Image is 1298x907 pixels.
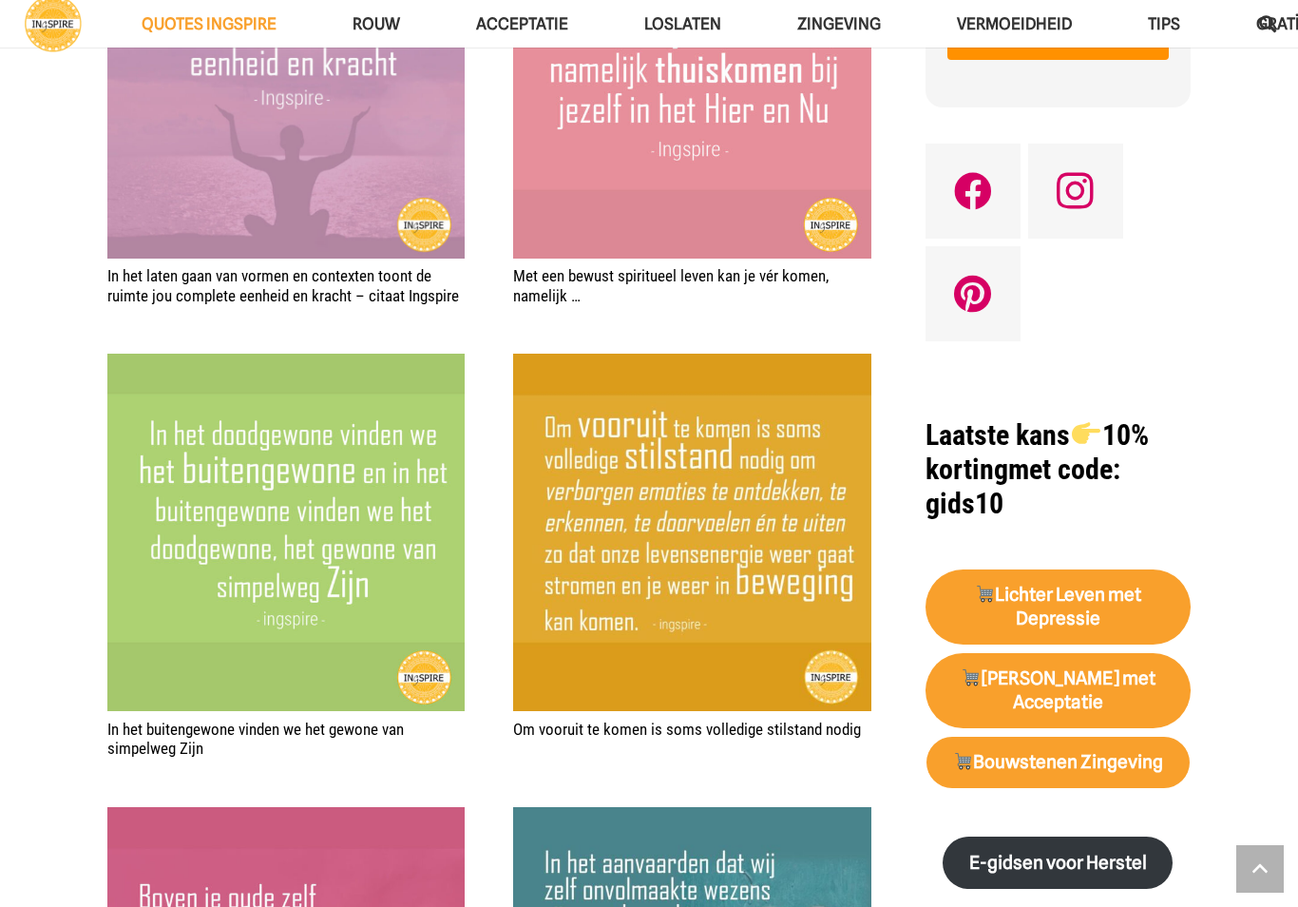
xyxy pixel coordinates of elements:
[926,737,1190,789] a: 🛒Bouwstenen Zingeving
[797,14,881,33] span: Zingeving
[476,14,568,33] span: Acceptatie
[952,751,1163,773] strong: Bouwstenen Zingeving
[926,653,1191,729] a: 🛒[PERSON_NAME] met Acceptatie
[513,266,829,304] a: Met een bewust spiritueel leven kan je vér komen, namelijk …
[644,14,721,33] span: Loslaten
[107,809,465,828] a: Boven je oude zelf uitstijgen is afdalen..
[926,246,1021,341] a: Pinterest
[513,809,870,828] a: In het aanvaarden dat wij zelf onvolmaakte wezens zijn …
[1148,14,1180,33] span: TIPS
[961,667,1155,713] strong: [PERSON_NAME] met Acceptatie
[513,354,870,711] img: Citaat groei - Om vooruit te komen is soms volledige stilstand nodig.. - quote van ingspire
[957,14,1072,33] span: VERMOEIDHEID
[353,14,400,33] span: ROUW
[107,356,465,375] a: In het buitengewone vinden we het gewone van simpelweg Zijn
[974,584,1141,629] strong: Lichter Leven met Depressie
[954,752,972,770] img: 🛒
[926,418,1191,521] h1: met code: gids10
[1236,845,1284,893] a: Terug naar top
[107,266,459,304] a: In het laten gaan van vormen en contexten toont de ruimte jou complete eenheid en kracht – citaat...
[513,356,870,375] a: Om vooruit te komen is soms volledige stilstand nodig
[107,720,404,758] a: In het buitengewone vinden we het gewone van simpelweg Zijn
[962,668,980,686] img: 🛒
[107,354,465,711] img: ‘In het doodgewone vinden we het buitengewone en in het buitengewone vinden we het doodgewone, he...
[926,569,1191,646] a: 🛒Lichter Leven met Depressie
[943,837,1173,889] a: E-gidsen voor Herstel
[1028,144,1123,239] a: Instagram
[142,14,277,33] span: QUOTES INGSPIRE
[969,852,1147,874] strong: E-gidsen voor Herstel
[926,144,1021,239] a: Facebook
[926,418,1149,486] strong: Laatste kans 10% korting
[1072,419,1100,448] img: 👉
[513,720,861,739] a: Om vooruit te komen is soms volledige stilstand nodig
[976,585,994,603] img: 🛒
